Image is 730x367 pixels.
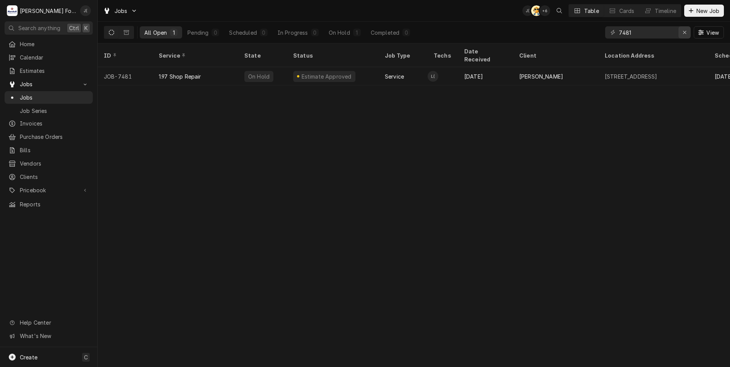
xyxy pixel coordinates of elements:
[20,7,76,15] div: [PERSON_NAME] Food Equipment Service
[619,26,676,39] input: Keyword search
[20,67,89,75] span: Estimates
[84,353,88,361] span: C
[5,316,93,329] a: Go to Help Center
[5,51,93,64] a: Calendar
[605,52,701,60] div: Location Address
[20,319,88,327] span: Help Center
[20,354,37,361] span: Create
[5,130,93,143] a: Purchase Orders
[144,29,167,37] div: All Open
[293,52,371,60] div: Status
[244,52,281,60] div: State
[695,7,721,15] span: New Job
[539,5,550,16] div: + 6
[20,80,78,88] span: Jobs
[80,5,91,16] div: Jeff Debigare (109)'s Avatar
[84,24,88,32] span: K
[531,5,542,16] div: AT
[262,29,266,37] div: 0
[18,24,60,32] span: Search anything
[705,29,720,37] span: View
[80,5,91,16] div: J(
[5,330,93,342] a: Go to What's New
[20,119,89,127] span: Invoices
[519,72,563,80] div: [PERSON_NAME]
[519,52,591,60] div: Client
[5,144,93,156] a: Bills
[385,72,404,80] div: Service
[619,7,635,15] div: Cards
[5,198,93,211] a: Reports
[20,40,89,48] span: Home
[694,26,724,39] button: View
[464,47,506,63] div: Date Received
[458,67,513,85] div: [DATE]
[20,332,88,340] span: What's New
[69,24,79,32] span: Ctrl
[187,29,208,37] div: Pending
[5,105,93,117] a: Job Series
[20,53,89,61] span: Calendar
[20,173,89,181] span: Clients
[115,7,128,15] span: Jobs
[655,7,676,15] div: Timeline
[434,52,452,60] div: Techs
[522,5,533,16] div: J(
[20,186,78,194] span: Pricebook
[584,7,599,15] div: Table
[428,71,438,82] div: Luis (54)'s Avatar
[20,133,89,141] span: Purchase Orders
[684,5,724,17] button: New Job
[104,52,145,60] div: ID
[247,72,270,80] div: On Hold
[5,157,93,170] a: Vendors
[159,52,231,60] div: Service
[213,29,218,37] div: 0
[522,5,533,16] div: Jeff Debigare (109)'s Avatar
[300,72,352,80] div: Estimate Approved
[159,72,201,80] div: 1.97 Shop Repair
[5,21,93,35] button: Search anythingCtrlK
[5,117,93,130] a: Invoices
[98,67,153,85] div: JOB-7481
[5,171,93,183] a: Clients
[171,29,176,37] div: 1
[5,64,93,77] a: Estimates
[404,29,409,37] div: 0
[5,91,93,104] a: Jobs
[605,72,657,80] div: [STREET_ADDRESS]
[20,107,89,115] span: Job Series
[100,5,141,17] a: Go to Jobs
[278,29,308,37] div: In Progress
[355,29,359,37] div: 1
[20,93,89,101] span: Jobs
[5,38,93,50] a: Home
[329,29,350,37] div: On Hold
[553,5,565,17] button: Open search
[678,26,691,39] button: Erase input
[20,146,89,154] span: Bills
[313,29,317,37] div: 0
[20,200,89,208] span: Reports
[229,29,257,37] div: Scheduled
[7,5,18,16] div: M
[7,5,18,16] div: Marshall Food Equipment Service's Avatar
[385,52,422,60] div: Job Type
[20,159,89,167] span: Vendors
[5,78,93,90] a: Go to Jobs
[531,5,542,16] div: Adam Testa's Avatar
[428,71,438,82] div: L(
[371,29,399,37] div: Completed
[5,184,93,196] a: Go to Pricebook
